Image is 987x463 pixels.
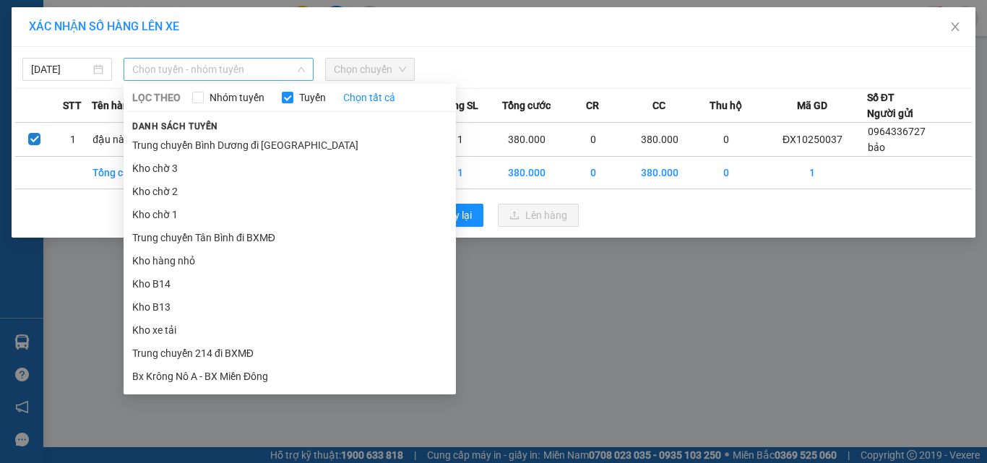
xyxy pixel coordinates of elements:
span: Chọn chuyến [334,59,406,80]
div: Số ĐT Người gửi [867,90,913,121]
td: 1 [758,157,867,189]
span: Chọn tuyến - nhóm tuyến [132,59,305,80]
td: 1 [428,157,492,189]
span: down [297,65,306,74]
li: BX Miền Đông - BX Đăk Mil [124,388,456,411]
td: đậu nành [92,123,155,157]
li: Kho chờ 3 [124,157,456,180]
span: CR [586,98,599,113]
span: STT [63,98,82,113]
span: LỌC THEO [132,90,181,105]
li: Kho xe tải [124,319,456,342]
li: Trung chuyển Tân Bình đi BXMĐ [124,226,456,249]
span: CC [652,98,665,113]
li: Trung chuyển Bình Dương đi [GEOGRAPHIC_DATA] [124,134,456,157]
input: 11/10/2025 [31,61,90,77]
span: Tuyến [293,90,332,105]
li: Kho B13 [124,295,456,319]
span: Mã GD [797,98,827,113]
td: 0 [561,123,625,157]
td: 0 [694,123,758,157]
td: 0 [561,157,625,189]
td: 1 [53,123,92,157]
span: bảo [868,142,885,153]
span: Tổng SL [441,98,478,113]
span: Tên hàng [92,98,134,113]
li: Kho B14 [124,272,456,295]
td: ĐX10250037 [758,123,867,157]
td: 380.000 [492,157,561,189]
td: 380.000 [492,123,561,157]
span: Danh sách tuyến [124,120,227,133]
span: XÁC NHẬN SỐ HÀNG LÊN XE [29,20,179,33]
td: 0 [694,157,758,189]
button: Close [935,7,975,48]
span: Nhóm tuyến [204,90,270,105]
td: 380.000 [625,157,694,189]
td: Tổng cộng [92,157,155,189]
li: Kho chờ 2 [124,180,456,203]
span: close [949,21,961,33]
li: Kho chờ 1 [124,203,456,226]
li: Bx Krông Nô A - BX Miền Đông [124,365,456,388]
button: uploadLên hàng [498,204,579,227]
span: 0964336727 [868,126,926,137]
span: Tổng cước [502,98,551,113]
a: Chọn tất cả [343,90,395,105]
li: Trung chuyển 214 đi BXMĐ [124,342,456,365]
li: Kho hàng nhỏ [124,249,456,272]
td: 1 [428,123,492,157]
span: Thu hộ [710,98,742,113]
td: 380.000 [625,123,694,157]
